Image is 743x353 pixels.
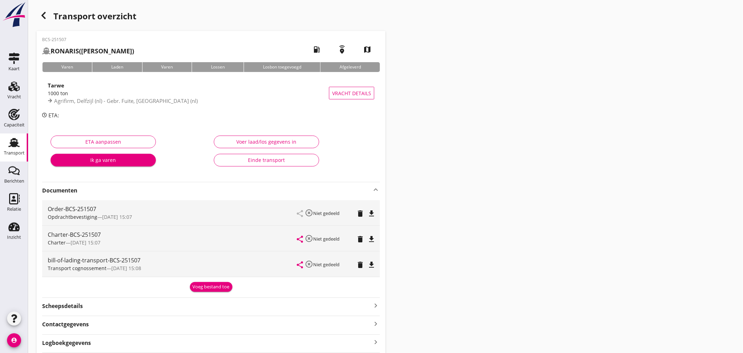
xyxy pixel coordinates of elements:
div: — [48,264,297,272]
span: Charter [48,239,66,246]
i: file_download [367,209,376,218]
div: Capaciteit [4,123,25,127]
strong: Documenten [42,187,371,195]
div: Transport [4,151,25,155]
img: logo-small.a267ee39.svg [1,2,27,28]
i: map [357,40,377,59]
i: keyboard_arrow_right [371,338,380,347]
strong: RONARIS [51,47,79,55]
div: Kaart [8,66,20,71]
i: file_download [367,261,376,269]
strong: Tarwe [48,82,64,89]
div: Varen [142,62,192,72]
strong: Logboekgegevens [42,339,91,347]
p: BCS-251507 [42,37,134,43]
span: ETA: [48,112,59,119]
strong: Contactgegevens [42,320,89,328]
i: keyboard_arrow_up [371,185,380,194]
div: Berichten [4,179,24,183]
i: share [296,261,304,269]
div: bill-of-lading-transport-BCS-251507 [48,256,297,264]
i: emergency_share [332,40,352,59]
i: keyboard_arrow_right [371,301,380,310]
div: Einde transport [220,156,313,164]
strong: Scheepsdetails [42,302,83,310]
span: Agrifirm, Delfzijl (nl) - Gebr. Fuite, [GEOGRAPHIC_DATA] (nl) [54,97,198,104]
div: Order-BCS-251507 [48,205,297,213]
h2: ([PERSON_NAME]) [42,46,134,56]
i: highlight_off [305,260,313,268]
div: 1000 ton [48,90,329,97]
i: delete [356,209,364,218]
i: local_gas_station [307,40,327,59]
div: Relatie [7,207,21,211]
div: Laden [92,62,142,72]
span: [DATE] 15:07 [71,239,100,246]
div: Charter-BCS-251507 [48,230,297,239]
small: Niet gedeeld [313,261,340,268]
a: Tarwe1000 tonAgrifirm, Delfzijl (nl) - Gebr. Fuite, [GEOGRAPHIC_DATA] (nl)Vracht details [42,78,380,109]
i: share [296,235,304,243]
span: Vracht details [332,90,371,97]
div: Vracht [7,94,21,99]
small: Niet gedeeld [313,210,340,216]
div: Losbon toegevoegd [244,62,320,72]
div: ETA aanpassen [57,138,150,145]
button: Voeg bestand toe [190,282,232,292]
i: highlight_off [305,234,313,243]
i: file_download [367,235,376,243]
i: highlight_off [305,209,313,217]
button: Vracht details [329,87,374,99]
div: Ik ga varen [56,156,150,164]
div: Voer laad/los gegevens in [220,138,313,145]
button: Voer laad/los gegevens in [214,136,319,148]
span: Transport cognossement [48,265,106,272]
div: Varen [42,62,92,72]
div: — [48,213,297,221]
span: [DATE] 15:07 [102,214,132,220]
div: Lossen [192,62,244,72]
button: Ik ga varen [51,154,156,166]
i: keyboard_arrow_right [371,319,380,328]
div: Afgeleverd [320,62,380,72]
span: Opdrachtbevestiging [48,214,97,220]
small: Niet gedeeld [313,236,340,242]
div: Voeg bestand toe [193,283,230,290]
div: Inzicht [7,235,21,240]
span: [DATE] 15:08 [111,265,141,272]
button: ETA aanpassen [51,136,156,148]
div: Transport overzicht [37,8,386,25]
i: delete [356,261,364,269]
i: account_circle [7,333,21,347]
button: Einde transport [214,154,319,166]
i: delete [356,235,364,243]
div: — [48,239,297,246]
